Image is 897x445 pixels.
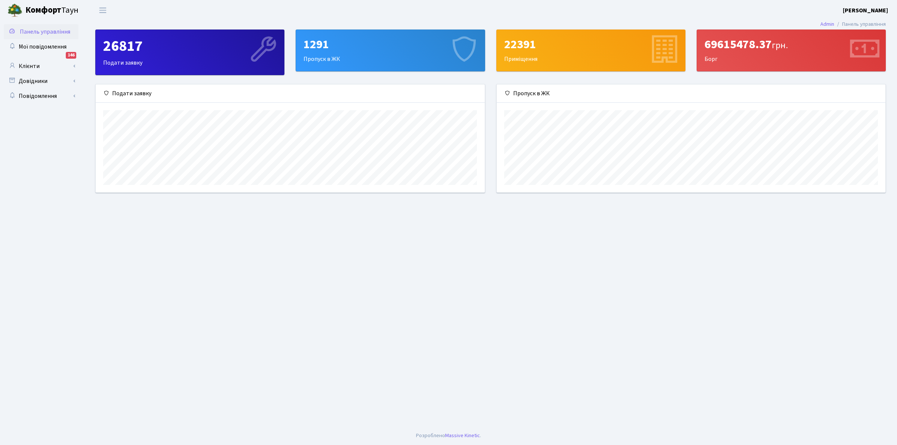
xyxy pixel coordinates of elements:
li: Панель управління [834,20,886,28]
a: 26817Подати заявку [95,30,284,75]
span: Таун [25,4,78,17]
div: Пропуск в ЖК [296,30,484,71]
div: 1291 [303,37,477,52]
div: 69615478.37 [705,37,878,52]
a: 22391Приміщення [496,30,685,71]
a: Мої повідомлення146 [4,39,78,54]
a: 1291Пропуск в ЖК [296,30,485,71]
div: Подати заявку [96,30,284,75]
div: 26817 [103,37,277,55]
a: Довідники [4,74,78,89]
a: [PERSON_NAME] [843,6,888,15]
button: Переключити навігацію [93,4,112,16]
a: Клієнти [4,59,78,74]
span: Панель управління [20,28,70,36]
b: Комфорт [25,4,61,16]
div: Борг [697,30,885,71]
div: Подати заявку [96,84,485,103]
nav: breadcrumb [809,16,897,32]
div: 146 [66,52,76,59]
img: logo.png [7,3,22,18]
div: Приміщення [497,30,685,71]
a: Панель управління [4,24,78,39]
span: грн. [772,39,788,52]
a: Повідомлення [4,89,78,103]
div: 22391 [504,37,678,52]
a: Admin [820,20,834,28]
a: Massive Kinetic [445,432,480,439]
span: Мої повідомлення [19,43,67,51]
div: Пропуск в ЖК [497,84,886,103]
div: Розроблено . [416,432,481,440]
